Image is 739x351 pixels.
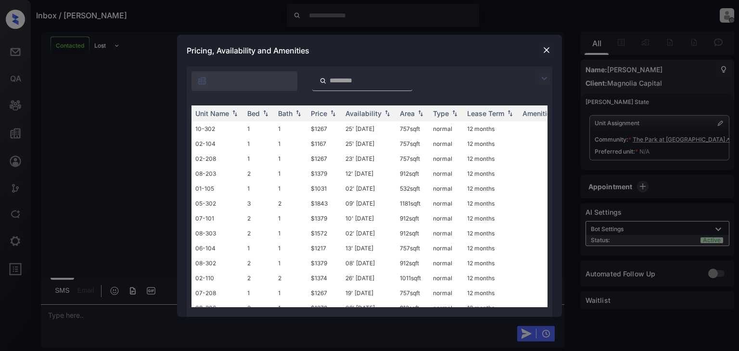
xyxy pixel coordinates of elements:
[243,166,274,181] td: 2
[274,300,307,315] td: 1
[433,109,449,117] div: Type
[243,226,274,241] td: 2
[307,271,342,286] td: $1374
[328,110,338,117] img: sorting
[191,181,243,196] td: 01-105
[191,211,243,226] td: 07-101
[429,181,463,196] td: normal
[342,241,396,256] td: 13' [DATE]
[307,166,342,181] td: $1379
[450,110,459,117] img: sorting
[177,35,562,66] div: Pricing, Availability and Amenities
[307,181,342,196] td: $1031
[243,181,274,196] td: 1
[342,166,396,181] td: 12' [DATE]
[243,271,274,286] td: 2
[400,109,415,117] div: Area
[463,211,519,226] td: 12 months
[293,110,303,117] img: sorting
[429,226,463,241] td: normal
[278,109,293,117] div: Bath
[429,241,463,256] td: normal
[307,211,342,226] td: $1379
[243,211,274,226] td: 2
[463,151,519,166] td: 12 months
[191,271,243,286] td: 02-110
[319,77,327,85] img: icon-zuma
[274,166,307,181] td: 1
[467,109,504,117] div: Lease Term
[382,110,392,117] img: sorting
[396,121,429,136] td: 757 sqft
[342,121,396,136] td: 25' [DATE]
[191,166,243,181] td: 08-203
[522,109,555,117] div: Amenities
[195,109,229,117] div: Unit Name
[274,211,307,226] td: 1
[243,256,274,271] td: 2
[247,109,260,117] div: Bed
[429,151,463,166] td: normal
[274,181,307,196] td: 1
[396,226,429,241] td: 912 sqft
[463,226,519,241] td: 12 months
[307,241,342,256] td: $1217
[342,211,396,226] td: 10' [DATE]
[243,241,274,256] td: 1
[243,121,274,136] td: 1
[396,136,429,151] td: 757 sqft
[191,286,243,300] td: 07-208
[261,110,270,117] img: sorting
[243,136,274,151] td: 1
[274,271,307,286] td: 2
[307,300,342,315] td: $1379
[191,300,243,315] td: 08-306
[307,286,342,300] td: $1267
[396,211,429,226] td: 912 sqft
[191,241,243,256] td: 06-104
[274,241,307,256] td: 1
[191,226,243,241] td: 08-303
[191,196,243,211] td: 05-302
[307,196,342,211] td: $1843
[463,241,519,256] td: 12 months
[463,256,519,271] td: 12 months
[342,286,396,300] td: 19' [DATE]
[396,166,429,181] td: 912 sqft
[429,286,463,300] td: normal
[274,136,307,151] td: 1
[396,256,429,271] td: 912 sqft
[463,271,519,286] td: 12 months
[396,300,429,315] td: 912 sqft
[429,256,463,271] td: normal
[274,151,307,166] td: 1
[429,300,463,315] td: normal
[342,196,396,211] td: 09' [DATE]
[307,151,342,166] td: $1267
[342,136,396,151] td: 25' [DATE]
[191,151,243,166] td: 02-208
[345,109,382,117] div: Availability
[429,166,463,181] td: normal
[311,109,327,117] div: Price
[243,196,274,211] td: 3
[396,181,429,196] td: 532 sqft
[396,286,429,300] td: 757 sqft
[505,110,515,117] img: sorting
[396,151,429,166] td: 757 sqft
[274,121,307,136] td: 1
[342,256,396,271] td: 08' [DATE]
[274,256,307,271] td: 1
[429,211,463,226] td: normal
[197,76,207,86] img: icon-zuma
[429,136,463,151] td: normal
[416,110,425,117] img: sorting
[429,121,463,136] td: normal
[230,110,240,117] img: sorting
[342,181,396,196] td: 02' [DATE]
[342,271,396,286] td: 26' [DATE]
[463,300,519,315] td: 12 months
[463,286,519,300] td: 12 months
[429,196,463,211] td: normal
[307,256,342,271] td: $1379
